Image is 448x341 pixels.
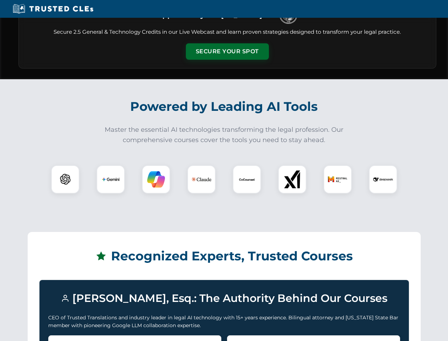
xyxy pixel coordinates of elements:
[283,170,301,188] img: xAI Logo
[48,289,400,308] h3: [PERSON_NAME], Esq.: The Authority Behind Our Courses
[233,165,261,194] div: CoCounsel
[51,165,79,194] div: ChatGPT
[369,165,397,194] div: DeepSeek
[100,125,348,145] p: Master the essential AI technologies transforming the legal profession. Our comprehensive courses...
[238,170,256,188] img: CoCounsel Logo
[373,169,393,189] img: DeepSeek Logo
[147,170,165,188] img: Copilot Logo
[96,165,125,194] div: Gemini
[39,244,409,269] h2: Recognized Experts, Trusted Courses
[192,169,211,189] img: Claude Logo
[102,170,120,188] img: Gemini Logo
[278,165,306,194] div: xAI
[27,28,427,36] p: Secure 2.5 General & Technology Credits in our Live Webcast and learn proven strategies designed ...
[186,43,269,60] button: Secure Your Spot
[142,165,170,194] div: Copilot
[187,165,216,194] div: Claude
[11,4,95,14] img: Trusted CLEs
[48,314,400,330] p: CEO of Trusted Translations and industry leader in legal AI technology with 15+ years experience....
[28,94,421,119] h2: Powered by Leading AI Tools
[323,165,352,194] div: Mistral AI
[55,169,76,190] img: ChatGPT Logo
[328,169,348,189] img: Mistral AI Logo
